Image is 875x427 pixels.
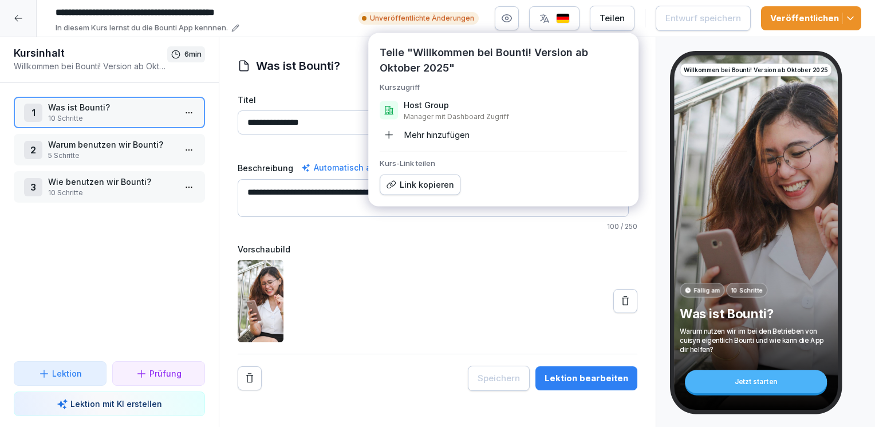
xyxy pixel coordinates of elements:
button: Teilen [590,6,634,31]
p: Manager mit Dashboard Zugriff [404,112,509,121]
p: 6 min [184,49,202,60]
button: Lektion [14,361,107,386]
div: 2Warum benutzen wir Bounti?5 Schritte [14,134,205,165]
p: Lektion [52,367,82,379]
p: / 250 [238,222,637,232]
p: Teile "Willkommen bei Bounti! Version ab Oktober 2025" [380,45,627,76]
div: 1 [24,104,42,122]
p: 10 Schritte [48,188,175,198]
div: 3 [24,178,42,196]
h1: Kursinhalt [14,46,167,60]
p: / 150 [238,139,637,149]
h5: Kurszugriff [380,82,627,92]
button: Lektion mit KI erstellen [14,392,205,416]
button: Mehr hinzufügen [375,126,632,144]
div: Lektion bearbeiten [545,372,628,385]
div: 1Was ist Bounti?10 Schritte [14,97,205,128]
p: Warum benutzen wir Bounti? [48,139,175,151]
button: Remove [238,366,262,390]
h5: Kurs-Link teilen [380,159,627,168]
div: Speichern [478,372,520,385]
p: Unveröffentlichte Änderungen [370,13,474,23]
div: Veröffentlichen [770,12,852,25]
p: In diesem Kurs lernst du die Bounti App kennnen. [56,22,228,34]
div: 2 [24,141,42,159]
button: Entwurf speichern [656,6,751,31]
button: Link kopieren [380,175,460,195]
p: 10 Schritte [48,113,175,124]
button: Lektion bearbeiten [535,366,637,390]
p: 5 Schritte [48,151,175,161]
div: Jetzt starten [685,370,827,393]
div: Teilen [600,12,625,25]
p: Willkommen bei Bounti! Version ab Oktober 2025 [684,65,828,74]
p: Prüfung [149,367,182,379]
div: Mehr hinzufügen [380,126,470,144]
p: Host Group [404,100,449,111]
button: Speichern [468,366,530,391]
span: 100 [607,222,619,231]
div: Automatisch ausfüllen [299,161,407,175]
label: Titel [238,94,637,106]
div: Link kopieren [386,179,454,191]
p: Willkommen bei Bounti! Version ab Oktober 2025 [14,60,167,72]
p: Wie benutzen wir Bounti? [48,176,175,188]
div: Entwurf speichern [665,12,741,25]
p: Lektion mit KI erstellen [70,398,162,410]
button: Veröffentlichen [761,6,861,30]
label: Beschreibung [238,162,293,174]
p: Warum nutzen wir im bei den Betrieben von cuisyn eigentlich Bounti und wie kann die App dir helfen? [680,327,832,354]
img: cljru2rby01rdfb01lxkfq9av.jpg [238,260,283,342]
h1: Was ist Bounti? [256,57,340,74]
p: 10 Schritte [731,286,763,294]
img: de.svg [556,13,570,24]
p: Was ist Bounti? [680,306,832,322]
p: Fällig am [693,286,720,294]
button: Prüfung [112,361,205,386]
p: Was ist Bounti? [48,101,175,113]
div: 3Wie benutzen wir Bounti?10 Schritte [14,171,205,203]
label: Vorschaubild [238,243,637,255]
